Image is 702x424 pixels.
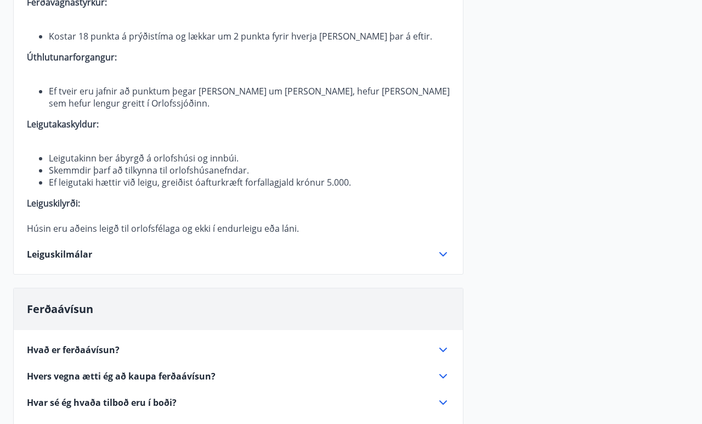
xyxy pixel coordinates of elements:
li: Ef leigutaki hættir við leigu, greiðist óafturkræft forfallagjald krónur 5.000. [49,176,450,188]
strong: Úthlutunarforgangur: [27,51,117,63]
span: Ferðaávísun [27,302,93,316]
div: Leiguskilmálar [27,248,450,261]
span: Hvar sé ég hvaða tilboð eru í boði? [27,397,177,409]
li: Leigutakinn ber ábyrgð á orlofshúsi og innbúi. [49,152,450,164]
span: Leiguskilmálar [27,248,92,260]
li: Ef tveir eru jafnir að punktum þegar [PERSON_NAME] um [PERSON_NAME], hefur [PERSON_NAME] sem hefu... [49,85,450,109]
strong: Leigutakaskyldur: [27,118,99,130]
p: Húsin eru aðeins leigð til orlofsfélaga og ekki í endurleigu eða láni. [27,222,450,235]
div: Hvað er ferðaávísun? [27,343,450,356]
span: Hvað er ferðaávísun? [27,344,120,356]
div: Hvers vegna ætti ég að kaupa ferðaávísun? [27,370,450,383]
span: Hvers vegna ætti ég að kaupa ferðaávísun? [27,370,216,382]
li: Skemmdir þarf að tilkynna til orlofshúsanefndar. [49,164,450,176]
li: Kostar 18 punkta á prýðistíma og lækkar um 2 punkta fyrir hverja [PERSON_NAME] þar á eftir. [49,30,450,42]
strong: Leiguskilyrði: [27,197,80,209]
div: Hvar sé ég hvaða tilboð eru í boði? [27,396,450,409]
